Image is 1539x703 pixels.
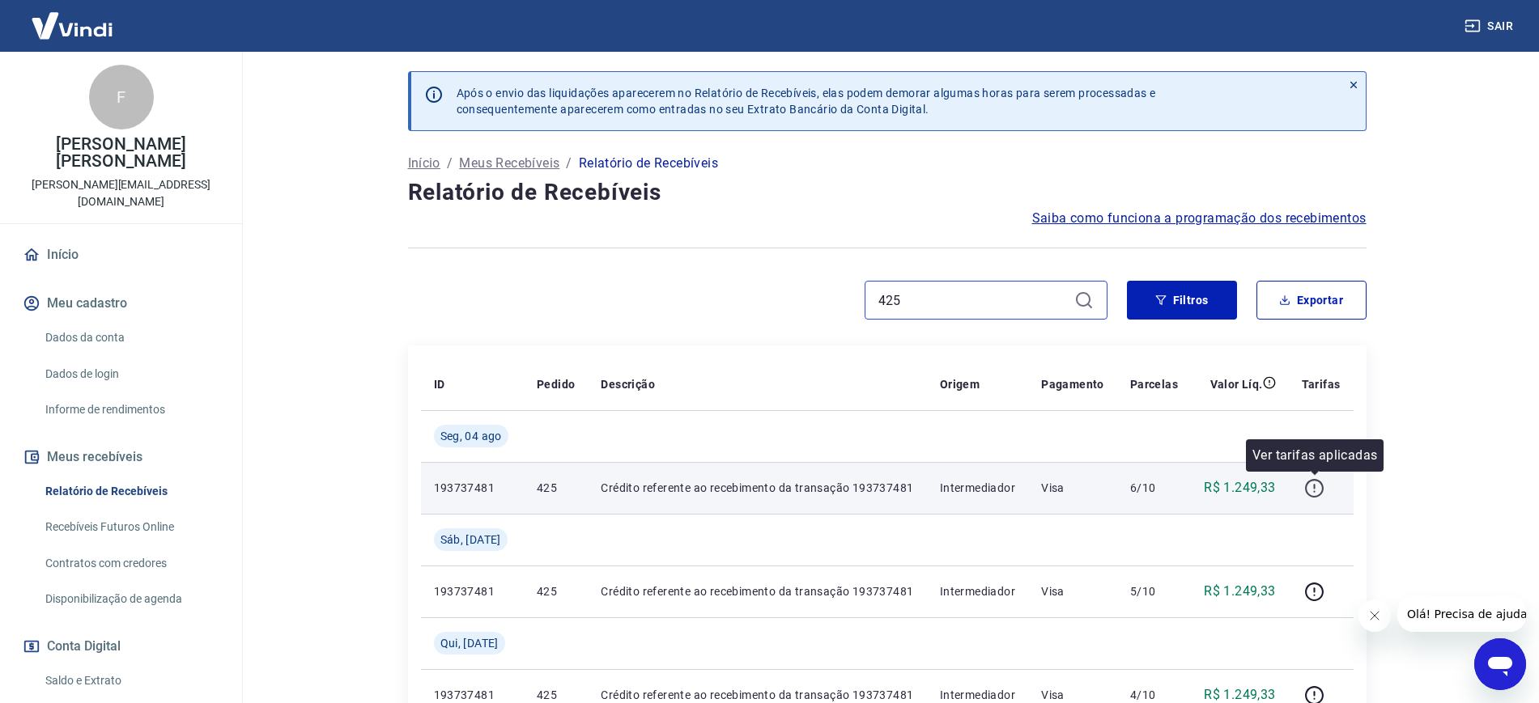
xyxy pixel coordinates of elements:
[940,583,1015,599] p: Intermediador
[39,475,223,508] a: Relatório de Recebíveis
[447,154,453,173] p: /
[1397,596,1526,632] iframe: Mensagem da empresa
[440,635,499,651] span: Qui, [DATE]
[1041,583,1104,599] p: Visa
[1127,281,1237,320] button: Filtros
[19,439,223,475] button: Meus recebíveis
[1256,281,1367,320] button: Exportar
[1204,478,1275,498] p: R$ 1.249,33
[19,286,223,321] button: Meu cadastro
[1358,599,1391,632] iframe: Fechar mensagem
[459,154,559,173] a: Meus Recebíveis
[89,65,154,129] div: F
[1210,376,1263,392] p: Valor Líq.
[39,510,223,544] a: Recebíveis Futuros Online
[601,480,913,496] p: Crédito referente ao recebimento da transação 193737481
[39,582,223,616] a: Disponibilização de agenda
[1252,446,1377,465] p: Ver tarifas aplicadas
[601,376,655,392] p: Descrição
[1204,582,1275,601] p: R$ 1.249,33
[1302,376,1341,392] p: Tarifas
[940,687,1015,703] p: Intermediador
[601,687,913,703] p: Crédito referente ao recebimento da transação 193737481
[434,480,512,496] p: 193737481
[537,687,575,703] p: 425
[39,664,223,697] a: Saldo e Extrato
[1461,11,1520,41] button: Sair
[19,1,125,50] img: Vindi
[1041,376,1104,392] p: Pagamento
[1130,376,1178,392] p: Parcelas
[408,154,440,173] a: Início
[434,687,512,703] p: 193737481
[39,321,223,354] a: Dados da conta
[1130,480,1178,496] p: 6/10
[601,583,913,599] p: Crédito referente ao recebimento da transação 193737481
[13,136,229,170] p: [PERSON_NAME] [PERSON_NAME]
[39,358,223,391] a: Dados de login
[19,629,223,664] button: Conta Digital
[940,480,1015,496] p: Intermediador
[434,583,512,599] p: 193737481
[537,583,575,599] p: 425
[10,11,136,24] span: Olá! Precisa de ajuda?
[1041,687,1104,703] p: Visa
[1032,209,1367,228] a: Saiba como funciona a programação dos recebimentos
[940,376,980,392] p: Origem
[39,547,223,580] a: Contratos com credores
[1041,480,1104,496] p: Visa
[457,85,1156,117] p: Após o envio das liquidações aparecerem no Relatório de Recebíveis, elas podem demorar algumas ho...
[1474,638,1526,690] iframe: Botão para abrir a janela de mensagens
[440,428,502,444] span: Seg, 04 ago
[19,237,223,273] a: Início
[537,480,575,496] p: 425
[13,176,229,210] p: [PERSON_NAME][EMAIL_ADDRESS][DOMAIN_NAME]
[878,288,1068,312] input: Busque pelo número do pedido
[1130,687,1178,703] p: 4/10
[1130,583,1178,599] p: 5/10
[434,376,445,392] p: ID
[579,154,718,173] p: Relatório de Recebíveis
[440,531,501,548] span: Sáb, [DATE]
[566,154,572,173] p: /
[39,393,223,426] a: Informe de rendimentos
[408,176,1367,209] h4: Relatório de Recebíveis
[537,376,575,392] p: Pedido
